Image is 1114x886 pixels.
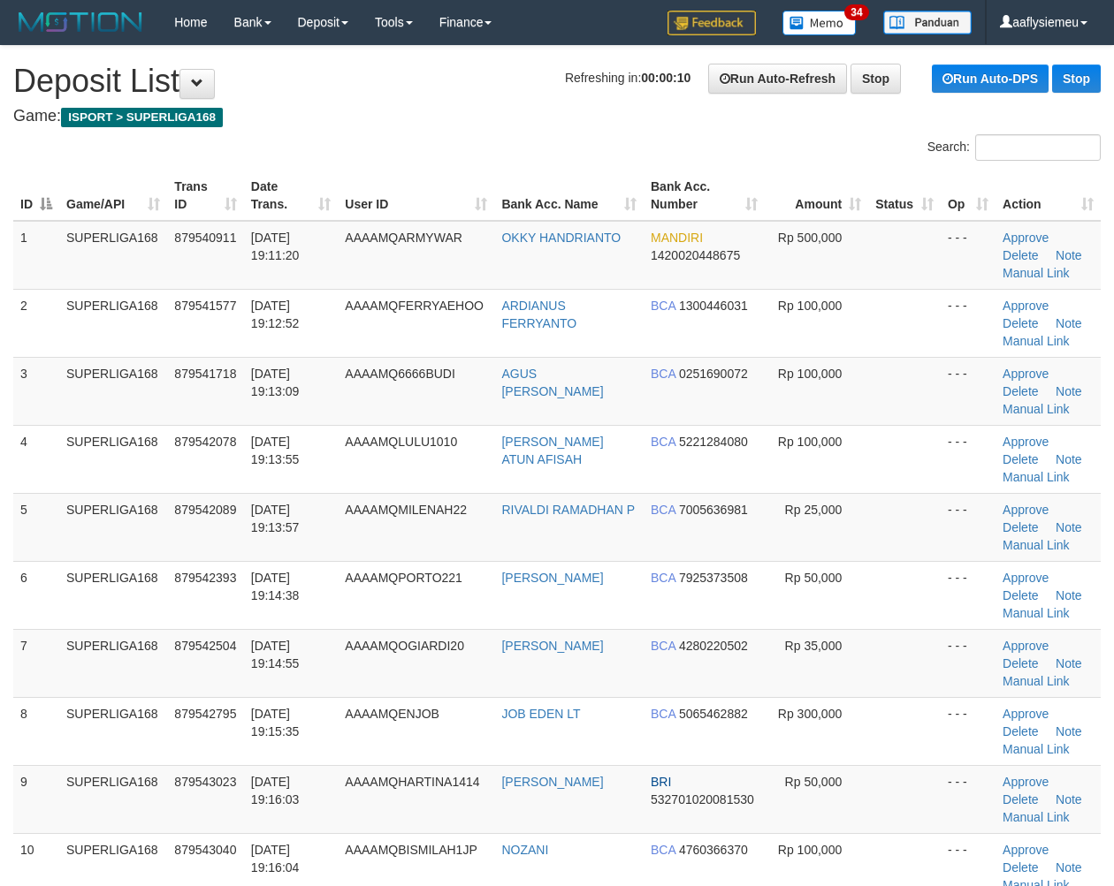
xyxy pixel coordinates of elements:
td: SUPERLIGA168 [59,289,167,357]
span: Rp 35,000 [785,639,843,653]
td: - - - [941,697,996,765]
span: Rp 25,000 [785,503,843,517]
span: 34 [844,4,868,20]
span: 879542393 [174,571,236,585]
span: ISPORT > SUPERLIGA168 [61,108,223,127]
td: 3 [13,357,59,425]
a: Approve [1003,639,1049,653]
img: Button%20Memo.svg [782,11,857,35]
a: Manual Link [1003,402,1070,416]
span: [DATE] 19:16:03 [251,775,300,806]
a: Approve [1003,231,1049,245]
span: 879541577 [174,299,236,313]
td: SUPERLIGA168 [59,697,167,765]
span: Rp 100,000 [778,843,842,857]
span: AAAAMQFERRYAEHOO [345,299,484,313]
span: AAAAMQOGIARDI20 [345,639,464,653]
a: Note [1056,656,1082,670]
span: BRI [651,775,671,789]
a: Run Auto-DPS [932,64,1049,93]
span: 879542089 [174,503,236,517]
a: Approve [1003,367,1049,381]
a: Approve [1003,843,1049,857]
a: Note [1056,248,1082,262]
span: Rp 50,000 [785,571,843,585]
span: BCA [651,435,675,449]
a: OKKY HANDRIANTO [501,231,621,245]
span: BCA [651,503,675,517]
a: Delete [1003,316,1038,330]
td: SUPERLIGA168 [59,221,167,290]
td: SUPERLIGA168 [59,357,167,425]
span: Copy 1300446031 to clipboard [679,299,748,313]
a: Manual Link [1003,470,1070,484]
span: Copy 5065462882 to clipboard [679,707,748,721]
td: 1 [13,221,59,290]
a: Manual Link [1003,334,1070,348]
a: Manual Link [1003,538,1070,552]
span: Copy 7005636981 to clipboard [679,503,748,517]
span: Rp 100,000 [778,435,842,449]
label: Search: [927,134,1101,161]
span: Copy 1420020448675 to clipboard [651,248,740,262]
a: Note [1056,860,1082,875]
a: Manual Link [1003,266,1070,280]
span: Copy 0251690072 to clipboard [679,367,748,381]
span: 879542795 [174,707,236,721]
th: Status: activate to sort column ascending [868,170,941,221]
span: 879543023 [174,775,236,789]
td: 7 [13,629,59,697]
a: Delete [1003,452,1038,466]
a: RIVALDI RAMADHAN P [501,503,635,517]
span: AAAAMQENJOB [345,707,439,721]
span: AAAAMQMILENAH22 [345,503,467,517]
input: Search: [975,134,1101,161]
th: Bank Acc. Name: activate to sort column ascending [494,170,644,221]
td: 5 [13,493,59,561]
a: Delete [1003,792,1038,806]
span: 879542078 [174,435,236,449]
a: Stop [851,64,901,94]
strong: 00:00:10 [641,71,691,85]
a: Manual Link [1003,606,1070,620]
h1: Deposit List [13,64,1101,99]
span: AAAAMQLULU1010 [345,435,457,449]
span: AAAAMQARMYWAR [345,231,462,245]
span: Rp 100,000 [778,367,842,381]
span: AAAAMQHARTINA1414 [345,775,479,789]
a: Run Auto-Refresh [708,64,847,94]
th: Op: activate to sort column ascending [941,170,996,221]
a: Delete [1003,724,1038,738]
span: AAAAMQPORTO221 [345,571,462,585]
a: ARDIANUS FERRYANTO [501,299,576,330]
span: [DATE] 19:13:55 [251,435,300,466]
td: SUPERLIGA168 [59,561,167,629]
a: NOZANI [501,843,548,857]
a: Stop [1052,64,1101,93]
a: Manual Link [1003,810,1070,824]
span: [DATE] 19:13:09 [251,367,300,398]
a: Delete [1003,520,1038,534]
a: [PERSON_NAME] [501,775,603,789]
a: AGUS [PERSON_NAME] [501,367,603,398]
td: - - - [941,221,996,290]
a: Note [1056,520,1082,534]
a: Delete [1003,248,1038,262]
td: - - - [941,357,996,425]
span: BCA [651,299,675,313]
td: - - - [941,561,996,629]
span: [DATE] 19:15:35 [251,707,300,738]
span: [DATE] 19:16:04 [251,843,300,875]
span: BCA [651,639,675,653]
a: Manual Link [1003,674,1070,688]
span: AAAAMQ6666BUDI [345,367,455,381]
span: 879543040 [174,843,236,857]
th: User ID: activate to sort column ascending [338,170,494,221]
span: BCA [651,367,675,381]
span: Rp 300,000 [778,707,842,721]
a: Approve [1003,299,1049,313]
td: - - - [941,765,996,833]
th: Date Trans.: activate to sort column ascending [244,170,339,221]
span: Refreshing in: [565,71,691,85]
a: Approve [1003,435,1049,449]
